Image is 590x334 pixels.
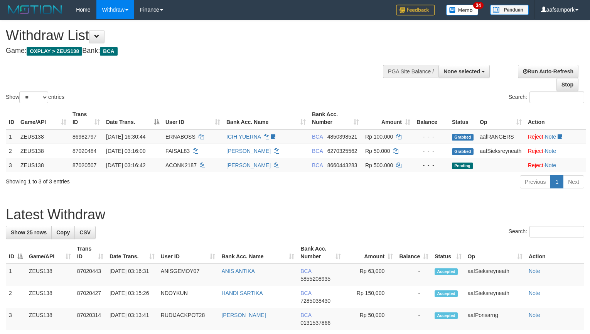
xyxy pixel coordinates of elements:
td: aafSieksreyneath [465,286,526,308]
td: ZEUS138 [26,308,74,330]
span: 87020507 [72,162,96,168]
span: None selected [443,68,480,75]
span: Copy 8660443283 to clipboard [327,162,357,168]
div: Showing 1 to 3 of 3 entries [6,175,240,185]
a: Stop [556,78,578,91]
th: Op: activate to sort column ascending [465,242,526,264]
a: Note [529,290,540,296]
td: aafSieksreyneath [465,264,526,286]
td: ZEUS138 [26,286,74,308]
th: Game/API: activate to sort column ascending [26,242,74,264]
th: Bank Acc. Name: activate to sort column ascending [223,107,309,129]
span: Show 25 rows [11,229,47,236]
td: [DATE] 03:13:41 [106,308,158,330]
span: ACONK2187 [165,162,197,168]
th: Bank Acc. Number: activate to sort column ascending [309,107,362,129]
td: 3 [6,308,26,330]
span: [DATE] 03:16:42 [106,162,145,168]
span: [DATE] 03:16:00 [106,148,145,154]
a: HANDI SARTIKA [221,290,263,296]
span: CSV [79,229,91,236]
div: - - - [416,133,446,141]
td: 3 [6,158,17,172]
img: Feedback.jpg [396,5,435,15]
a: Next [563,175,584,188]
th: Bank Acc. Number: activate to sort column ascending [297,242,344,264]
input: Search: [529,226,584,237]
span: Accepted [435,312,458,319]
a: ICIH YUERNA [226,134,261,140]
th: Action [525,107,586,129]
img: panduan.png [490,5,529,15]
span: 34 [473,2,484,9]
a: Note [545,148,556,154]
input: Search: [529,92,584,103]
a: [PERSON_NAME] [226,148,271,154]
a: Previous [520,175,551,188]
td: ZEUS138 [26,264,74,286]
span: 86982797 [72,134,96,140]
span: [DATE] 16:30:44 [106,134,145,140]
td: · [525,129,586,144]
a: Note [545,162,556,168]
a: Run Auto-Refresh [518,65,578,78]
label: Search: [509,92,584,103]
td: · [525,144,586,158]
td: 2 [6,286,26,308]
a: Reject [528,162,543,168]
th: Status: activate to sort column ascending [432,242,464,264]
span: BCA [100,47,117,56]
img: MOTION_logo.png [6,4,64,15]
td: ZEUS138 [17,144,69,158]
td: aafSieksreyneath [477,144,525,158]
td: RUDIJACKPOT28 [158,308,219,330]
a: 1 [550,175,563,188]
a: Copy [51,226,75,239]
th: User ID: activate to sort column ascending [162,107,223,129]
a: Note [545,134,556,140]
span: Rp 500.000 [365,162,393,168]
th: Date Trans.: activate to sort column ascending [106,242,158,264]
td: NDOYKUN [158,286,219,308]
td: - [396,264,432,286]
span: Rp 50.000 [365,148,390,154]
th: Status [449,107,477,129]
a: Note [529,312,540,318]
a: [PERSON_NAME] [221,312,266,318]
span: BCA [300,268,311,274]
span: BCA [300,290,311,296]
span: OXPLAY > ZEUS138 [27,47,82,56]
td: aafPonsarng [465,308,526,330]
th: User ID: activate to sort column ascending [158,242,219,264]
span: BCA [300,312,311,318]
button: None selected [438,65,490,78]
th: Trans ID: activate to sort column ascending [74,242,106,264]
span: Copy 0131537866 to clipboard [300,320,330,326]
th: Op: activate to sort column ascending [477,107,525,129]
span: Copy [56,229,70,236]
span: BCA [312,162,323,168]
td: [DATE] 03:15:26 [106,286,158,308]
td: [DATE] 03:16:31 [106,264,158,286]
th: Bank Acc. Name: activate to sort column ascending [218,242,297,264]
span: Rp 100.000 [365,134,393,140]
span: FAISAL83 [165,148,190,154]
th: Trans ID: activate to sort column ascending [69,107,103,129]
select: Showentries [19,92,48,103]
span: Grabbed [452,148,474,155]
span: Copy 5855208935 to clipboard [300,276,330,282]
span: Copy 4850398521 to clipboard [327,134,357,140]
span: Pending [452,163,473,169]
td: 87020314 [74,308,106,330]
div: - - - [416,161,446,169]
td: 2 [6,144,17,158]
label: Search: [509,226,584,237]
th: Balance: activate to sort column ascending [396,242,432,264]
h1: Latest Withdraw [6,207,584,222]
a: Show 25 rows [6,226,52,239]
div: - - - [416,147,446,155]
td: 1 [6,264,26,286]
span: ERNABOSS [165,134,196,140]
div: PGA Site Balance / [383,65,438,78]
th: ID [6,107,17,129]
